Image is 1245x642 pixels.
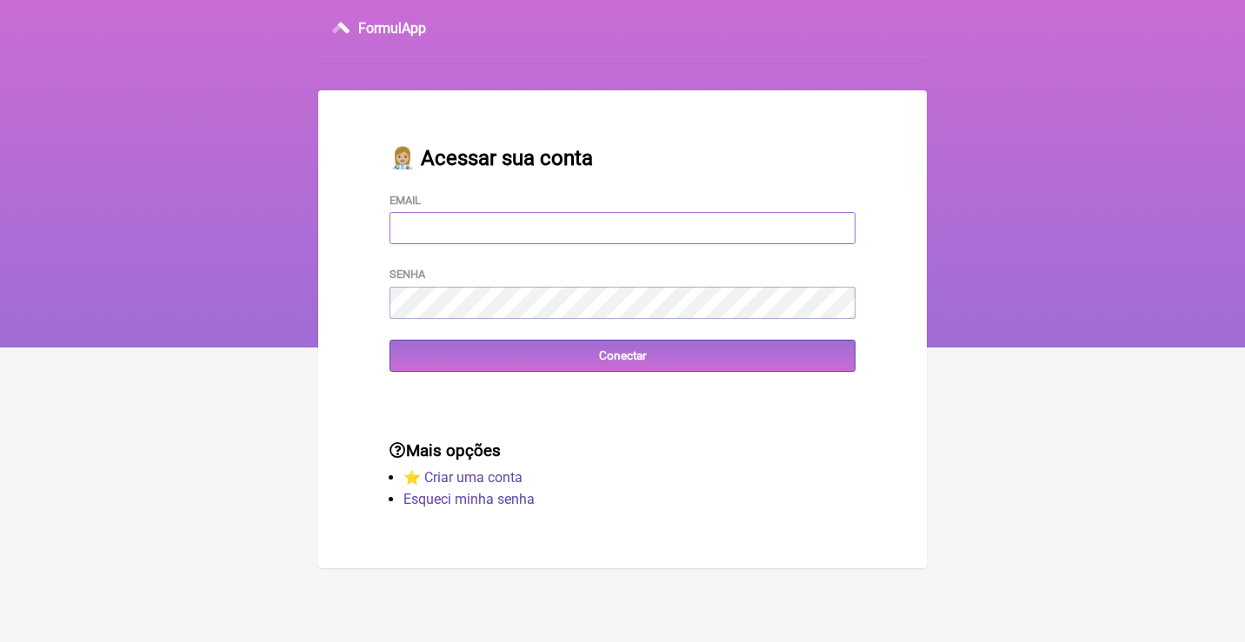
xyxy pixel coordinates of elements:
[389,194,421,207] label: Email
[403,469,523,486] a: ⭐️ Criar uma conta
[389,441,856,460] h3: Mais opções
[389,340,856,372] input: Conectar
[389,146,856,170] h2: 👩🏼‍⚕️ Acessar sua conta
[389,268,425,281] label: Senha
[358,20,426,36] h3: FormulApp
[403,491,535,507] a: Esqueci minha senha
